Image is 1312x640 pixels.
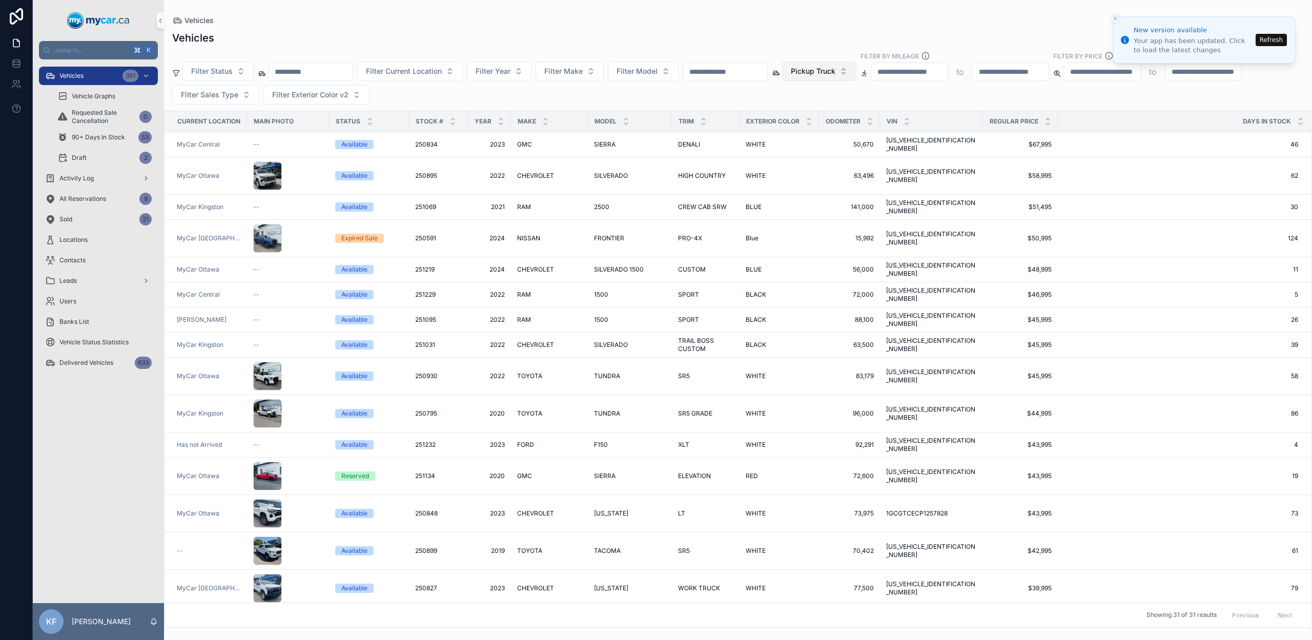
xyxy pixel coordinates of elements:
[886,286,977,303] a: [US_VEHICLE_IDENTIFICATION_NUMBER]
[415,316,436,324] span: 251095
[1058,203,1298,211] span: 30
[517,316,531,324] span: RAM
[474,341,505,349] a: 2022
[544,66,583,76] span: Filter Make
[886,368,977,384] a: [US_VEHICLE_IDENTIFICATION_NUMBER]
[177,172,241,180] a: MyCar Ottawa
[746,316,813,324] a: BLACK
[517,203,582,211] a: RAM
[886,199,977,215] a: [US_VEHICLE_IDENTIFICATION_NUMBER]
[415,341,462,349] a: 251031
[67,12,130,29] img: App logo
[678,172,726,180] span: HIGH COUNTRY
[39,67,158,85] a: Vehicles351
[617,66,658,76] span: Filter Model
[517,234,540,242] span: NISSAN
[791,66,835,76] span: Pickup Truck
[474,316,505,324] a: 2022
[594,203,609,211] span: 2500
[594,341,628,349] span: SILVERADO
[335,140,403,149] a: Available
[139,152,152,164] div: 2
[517,372,542,380] span: TOYOTA
[474,372,505,380] a: 2022
[335,202,403,212] a: Available
[517,341,554,349] span: CHEVROLET
[746,234,758,242] span: Blue
[1110,13,1120,24] button: Close toast
[746,203,762,211] span: BLUE
[135,357,152,369] div: 633
[746,203,813,211] a: BLUE
[59,72,84,80] span: Vehicles
[886,312,977,328] a: [US_VEHICLE_IDENTIFICATION_NUMBER]
[51,87,158,106] a: Vehicle Graphs
[177,291,220,299] span: MyCar Central
[177,172,219,180] a: MyCar Ottawa
[517,203,531,211] span: RAM
[594,265,666,274] a: SILVERADO 1500
[39,41,158,59] button: Jump to...K
[139,111,152,123] div: 0
[474,291,505,299] span: 2022
[177,234,241,242] a: MyCar [GEOGRAPHIC_DATA]
[989,265,1052,274] span: $48,995
[55,46,128,54] span: Jump to...
[72,109,135,125] span: Requested Sale Cancellation
[253,341,323,349] a: --
[678,234,702,242] span: PRO-4X
[886,230,977,246] a: [US_VEHICLE_IDENTIFICATION_NUMBER]
[177,140,220,149] span: MyCar Central
[415,203,436,211] span: 251069
[746,234,813,242] a: Blue
[39,333,158,352] a: Vehicle Status Statistics
[886,168,977,184] span: [US_VEHICLE_IDENTIFICATION_NUMBER]
[1058,265,1298,274] span: 11
[1058,140,1298,149] span: 46
[678,234,733,242] a: PRO-4X
[746,372,813,380] a: WHITE
[357,61,463,81] button: Select Button
[594,291,608,299] span: 1500
[746,265,813,274] a: BLUE
[474,234,505,242] a: 2024
[825,140,874,149] span: 50,670
[517,291,582,299] a: RAM
[1058,291,1298,299] span: 5
[746,140,813,149] a: WHITE
[825,341,874,349] a: 63,500
[1058,172,1298,180] a: 62
[181,90,238,100] span: Filter Sales Type
[253,291,259,299] span: --
[145,46,153,54] span: K
[989,140,1052,149] span: $67,995
[272,90,348,100] span: Filter Exterior Color v2
[59,277,77,285] span: Leads
[825,172,874,180] a: 63,496
[594,372,666,380] a: TUNDRA
[1058,234,1298,242] span: 124
[989,341,1052,349] span: $45,995
[415,172,437,180] span: 250895
[536,61,604,81] button: Select Button
[33,59,164,385] div: scrollable content
[989,316,1052,324] span: $45,995
[825,291,874,299] a: 72,000
[253,316,323,324] a: --
[678,172,733,180] a: HIGH COUNTRY
[415,316,462,324] a: 251095
[335,171,403,180] a: Available
[886,261,977,278] span: [US_VEHICLE_IDENTIFICATION_NUMBER]
[177,372,219,380] a: MyCar Ottawa
[989,234,1052,242] a: $50,995
[678,265,733,274] a: CUSTOM
[39,272,158,290] a: Leads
